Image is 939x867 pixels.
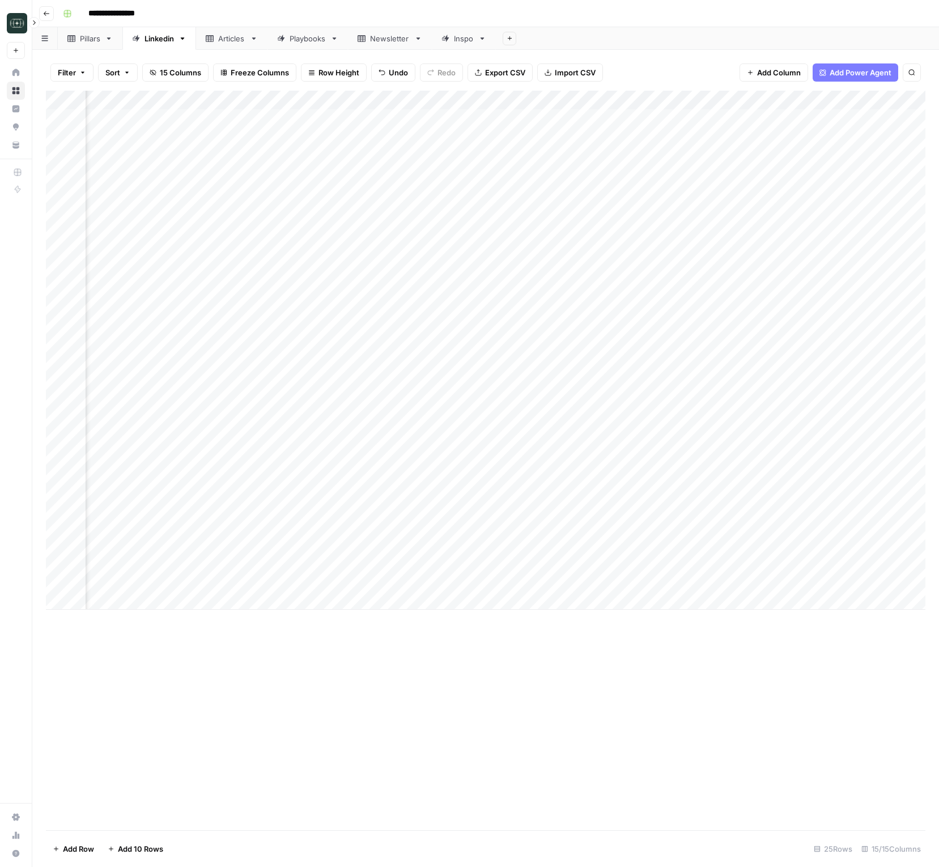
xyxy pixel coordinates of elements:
span: Filter [58,67,76,78]
span: 15 Columns [160,67,201,78]
button: Filter [50,63,94,82]
div: Linkedin [145,33,174,44]
span: Undo [389,67,408,78]
a: Settings [7,808,25,826]
a: Articles [196,27,267,50]
a: Your Data [7,136,25,154]
a: Pillars [58,27,122,50]
span: Sort [105,67,120,78]
button: Add Power Agent [813,63,898,82]
span: Freeze Columns [231,67,289,78]
button: Redo [420,63,463,82]
button: Help + Support [7,844,25,862]
button: Export CSV [468,63,533,82]
div: Inspo [454,33,474,44]
button: Add Column [740,63,808,82]
button: Add Row [46,840,101,858]
span: Import CSV [555,67,596,78]
button: Import CSV [537,63,603,82]
div: Articles [218,33,245,44]
span: Add Column [757,67,801,78]
span: Export CSV [485,67,525,78]
span: Row Height [318,67,359,78]
span: Redo [437,67,456,78]
button: Row Height [301,63,367,82]
button: 15 Columns [142,63,209,82]
a: Browse [7,82,25,100]
span: Add Row [63,843,94,855]
button: Undo [371,63,415,82]
button: Workspace: Catalyst [7,9,25,37]
div: 25 Rows [809,840,857,858]
a: Newsletter [348,27,432,50]
a: Playbooks [267,27,348,50]
button: Freeze Columns [213,63,296,82]
div: 15/15 Columns [857,840,925,858]
span: Add Power Agent [830,67,891,78]
a: Insights [7,100,25,118]
a: Usage [7,826,25,844]
a: Opportunities [7,118,25,136]
a: Home [7,63,25,82]
div: Playbooks [290,33,326,44]
div: Newsletter [370,33,410,44]
a: Inspo [432,27,496,50]
button: Add 10 Rows [101,840,170,858]
img: Catalyst Logo [7,13,27,33]
a: Linkedin [122,27,196,50]
button: Sort [98,63,138,82]
span: Add 10 Rows [118,843,163,855]
div: Pillars [80,33,100,44]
